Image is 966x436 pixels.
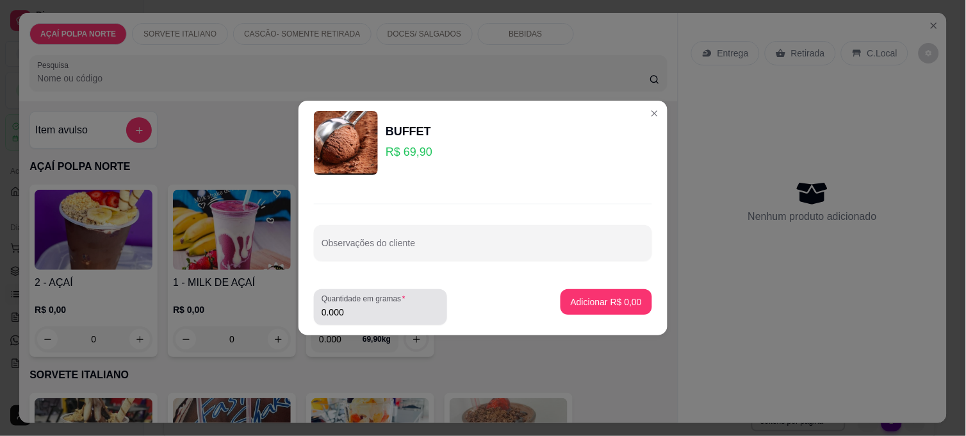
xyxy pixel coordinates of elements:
[322,306,439,319] input: Quantidade em gramas
[571,296,642,308] p: Adicionar R$ 0,00
[644,103,665,124] button: Close
[386,143,432,161] p: R$ 69,90
[386,122,432,140] div: BUFFET
[314,111,378,175] img: product-image
[322,294,410,305] label: Quantidade em gramas
[322,242,644,255] input: Observações do cliente
[561,289,652,315] button: Adicionar R$ 0,00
